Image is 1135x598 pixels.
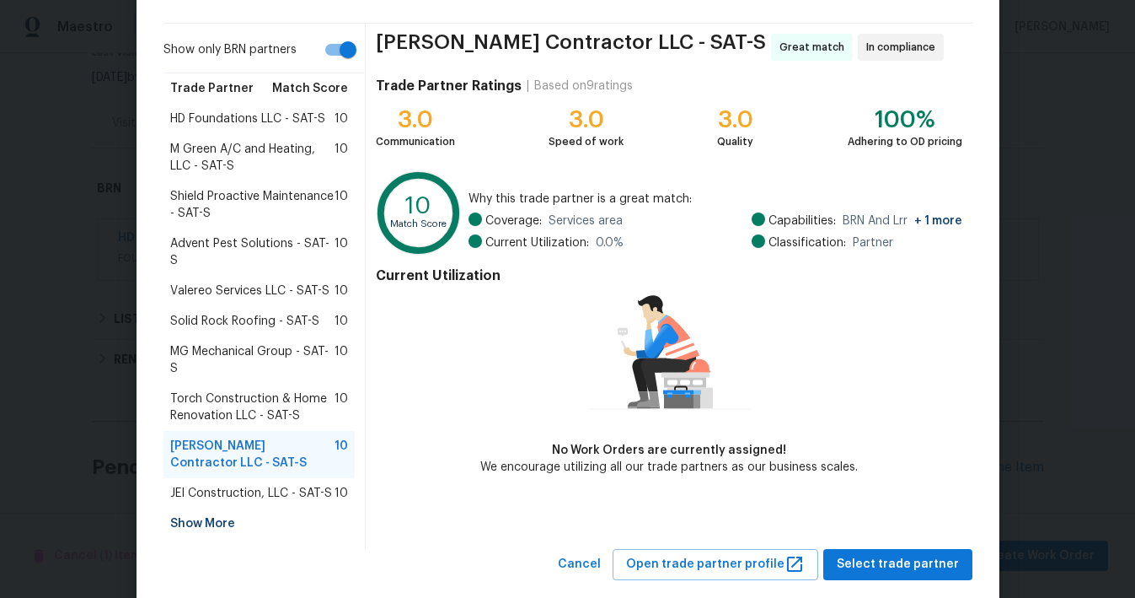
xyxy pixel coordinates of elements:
span: 10 [335,283,348,299]
span: In compliance [866,39,942,56]
text: Match Score [391,219,447,229]
div: Communication [376,133,455,150]
span: Torch Construction & Home Renovation LLC - SAT-S [170,391,335,424]
span: Match Score [272,80,348,97]
span: [PERSON_NAME] Contractor LLC - SAT-S [376,34,766,61]
span: JEI Construction, LLC - SAT-S [170,485,332,502]
span: 10 [335,188,348,222]
span: MG Mechanical Group - SAT-S [170,343,335,377]
span: 0.0 % [596,234,624,251]
div: 3.0 [376,111,455,128]
div: 100% [848,111,962,128]
span: HD Foundations LLC - SAT-S [170,110,325,127]
span: Open trade partner profile [626,554,805,575]
div: 3.0 [549,111,624,128]
span: Coverage: [485,213,542,229]
button: Cancel [551,549,608,580]
div: | [522,78,534,94]
span: Current Utilization: [485,234,589,251]
text: 10 [406,194,432,218]
h4: Trade Partner Ratings [376,78,522,94]
span: 10 [335,235,348,269]
div: No Work Orders are currently assigned! [480,442,858,459]
span: 10 [335,438,348,471]
span: BRN And Lrr [843,213,962,229]
span: + 1 more [914,215,962,227]
span: M Green A/C and Heating, LLC - SAT-S [170,141,335,175]
span: Why this trade partner is a great match: [468,191,962,207]
span: Great match [779,39,851,56]
div: Adhering to OD pricing [848,133,962,150]
span: Trade Partner [170,80,254,97]
span: 10 [335,485,348,502]
span: Classification: [768,234,846,251]
span: 10 [335,313,348,330]
span: 10 [335,343,348,377]
div: Speed of work [549,133,624,150]
button: Select trade partner [823,549,972,580]
span: 10 [335,110,348,127]
span: Cancel [558,554,601,575]
span: Shield Proactive Maintenance - SAT-S [170,188,335,222]
h4: Current Utilization [376,267,961,284]
span: 10 [335,141,348,175]
div: We encourage utilizing all our trade partners as our business scales. [480,459,858,476]
span: Services area [549,213,623,229]
div: Based on 9 ratings [534,78,633,94]
span: Advent Pest Solutions - SAT-S [170,235,335,269]
span: Select trade partner [837,554,959,575]
div: Show More [163,509,356,539]
button: Open trade partner profile [613,549,818,580]
span: Solid Rock Roofing - SAT-S [170,313,319,330]
span: Show only BRN partners [163,41,297,59]
div: Quality [717,133,753,150]
span: 10 [335,391,348,424]
span: Valereo Services LLC - SAT-S [170,283,329,299]
span: Capabilities: [768,213,836,229]
span: Partner [853,234,893,251]
div: 3.0 [717,111,753,128]
span: [PERSON_NAME] Contractor LLC - SAT-S [170,438,335,471]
